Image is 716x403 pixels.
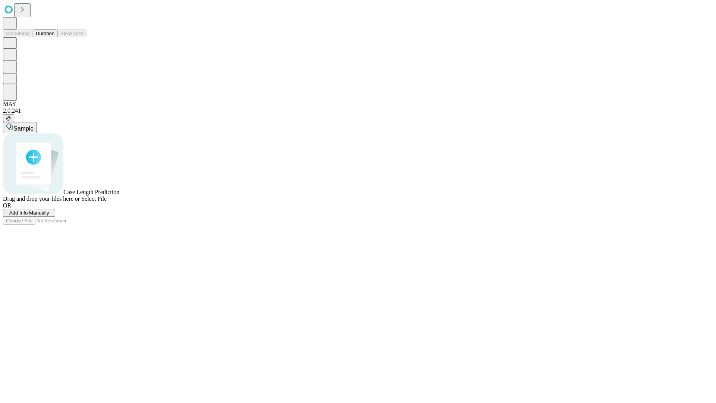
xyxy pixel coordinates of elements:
[6,115,11,121] span: @
[33,29,57,37] button: Duration
[57,29,87,37] button: Block Size
[3,209,55,217] button: Add Info Manually
[3,114,14,122] button: @
[81,196,107,202] span: Select File
[3,101,713,107] div: MAY
[3,107,713,114] div: 2.0.241
[9,210,49,216] span: Add Info Manually
[3,202,11,209] span: OR
[3,196,80,202] span: Drag and drop your files here or
[63,189,119,195] span: Case Length Prediction
[3,122,37,133] button: Sample
[3,29,33,37] button: Smoothing
[13,125,34,132] span: Sample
